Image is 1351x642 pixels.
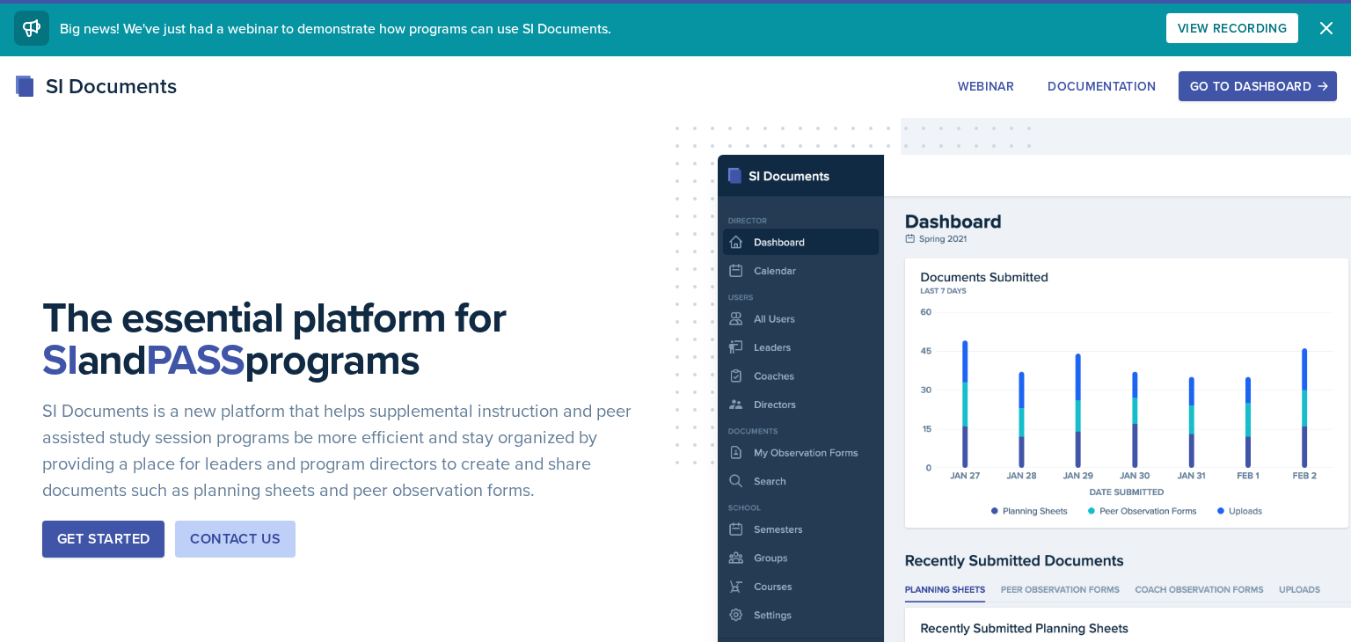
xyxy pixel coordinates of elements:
[57,529,150,550] div: Get Started
[190,529,281,550] div: Contact Us
[14,70,177,102] div: SI Documents
[1048,79,1157,93] div: Documentation
[958,79,1014,93] div: Webinar
[1179,71,1337,101] button: Go to Dashboard
[946,71,1026,101] button: Webinar
[42,521,164,558] button: Get Started
[1166,13,1298,43] button: View Recording
[175,521,296,558] button: Contact Us
[1036,71,1168,101] button: Documentation
[60,18,611,38] span: Big news! We've just had a webinar to demonstrate how programs can use SI Documents.
[1178,21,1287,35] div: View Recording
[1190,79,1325,93] div: Go to Dashboard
